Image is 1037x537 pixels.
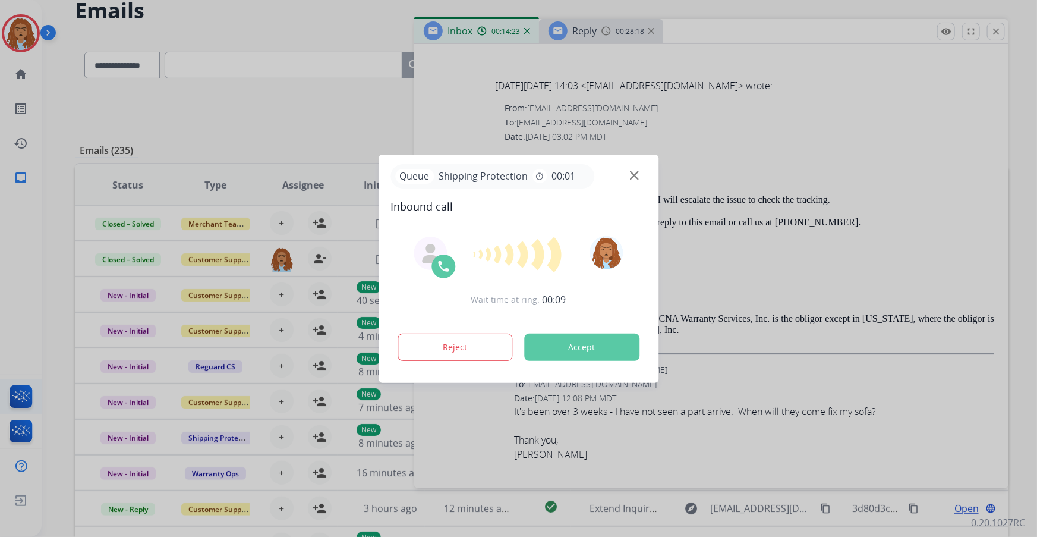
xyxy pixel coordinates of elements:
[971,516,1025,530] p: 0.20.1027RC
[535,171,544,181] mat-icon: timer
[395,169,434,184] p: Queue
[590,236,623,269] img: avatar
[398,334,513,361] button: Reject
[524,334,639,361] button: Accept
[630,171,639,180] img: close-button
[471,294,540,306] span: Wait time at ring:
[436,259,450,274] img: call-icon
[421,244,440,263] img: agent-avatar
[551,169,575,183] span: 00:01
[390,198,647,215] span: Inbound call
[543,293,566,307] span: 00:09
[434,169,532,183] span: Shipping Protection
